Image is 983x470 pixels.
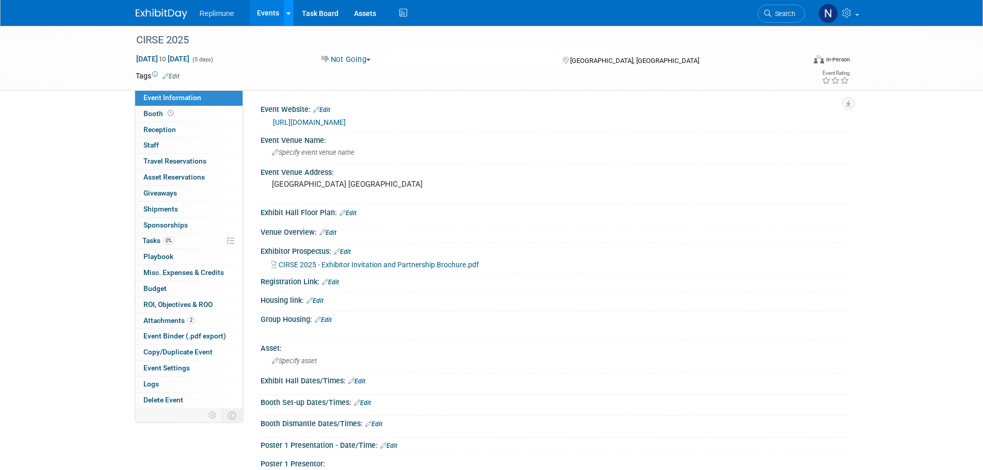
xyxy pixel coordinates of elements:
[272,180,494,189] pre: [GEOGRAPHIC_DATA] [GEOGRAPHIC_DATA]
[135,393,243,408] a: Delete Event
[191,56,213,63] span: (5 days)
[136,9,187,19] img: ExhibitDay
[143,125,176,134] span: Reception
[340,209,357,217] a: Edit
[272,149,354,156] span: Specify event venue name
[135,249,243,265] a: Playbook
[135,106,243,122] a: Booth
[135,345,243,360] a: Copy/Duplicate Event
[135,186,243,201] a: Giveaways
[136,71,180,81] td: Tags
[143,348,213,356] span: Copy/Duplicate Event
[322,279,339,286] a: Edit
[744,54,850,69] div: Event Format
[135,218,243,233] a: Sponsorships
[143,284,167,293] span: Budget
[315,316,332,323] a: Edit
[143,141,159,149] span: Staff
[348,378,365,385] a: Edit
[163,237,174,245] span: 0%
[354,399,371,407] a: Edit
[135,170,243,185] a: Asset Reservations
[143,268,224,277] span: Misc. Expenses & Credits
[261,133,848,145] div: Event Venue Name:
[271,261,479,269] a: CIRSE 2025 - Exhibitor Invitation and Partnership Brochure.pdf
[261,244,848,257] div: Exhibitor Prospectus:
[261,274,848,287] div: Registration Link:
[135,361,243,376] a: Event Settings
[758,5,805,23] a: Search
[313,106,330,114] a: Edit
[135,281,243,297] a: Budget
[307,297,324,304] a: Edit
[318,54,375,65] button: Not Going
[136,54,190,63] span: [DATE] [DATE]
[187,316,195,324] span: 2
[261,165,848,177] div: Event Venue Address:
[200,9,234,18] span: Replimune
[143,109,175,118] span: Booth
[135,122,243,138] a: Reception
[818,4,838,23] img: Nicole Schaeffner
[143,252,173,261] span: Playbook
[135,90,243,106] a: Event Information
[204,409,222,422] td: Personalize Event Tab Strip
[143,300,213,309] span: ROI, Objectives & ROO
[135,138,243,153] a: Staff
[821,71,849,76] div: Event Rating
[143,205,178,213] span: Shipments
[163,73,180,80] a: Edit
[826,56,850,63] div: In-Person
[142,236,174,245] span: Tasks
[261,416,848,429] div: Booth Dismantle Dates/Times:
[143,93,201,102] span: Event Information
[261,395,848,408] div: Booth Set-up Dates/Times:
[380,442,397,449] a: Edit
[133,31,789,50] div: CIRSE 2025
[261,373,848,386] div: Exhibit Hall Dates/Times:
[771,10,795,18] span: Search
[570,57,699,64] span: [GEOGRAPHIC_DATA], [GEOGRAPHIC_DATA]
[273,118,346,126] a: [URL][DOMAIN_NAME]
[143,189,177,197] span: Giveaways
[334,248,351,255] a: Edit
[261,312,848,325] div: Group Housing:
[272,357,317,365] span: Specify asset
[135,154,243,169] a: Travel Reservations
[261,102,848,115] div: Event Website:
[166,109,175,117] span: Booth not reserved yet
[143,396,183,404] span: Delete Event
[814,55,824,63] img: Format-Inperson.png
[143,157,206,165] span: Travel Reservations
[135,313,243,329] a: Attachments2
[319,229,336,236] a: Edit
[143,364,190,372] span: Event Settings
[261,456,848,469] div: Poster 1 Presentor:
[261,293,848,306] div: Housing link:
[143,173,205,181] span: Asset Reservations
[143,332,226,340] span: Event Binder (.pdf export)
[135,265,243,281] a: Misc. Expenses & Credits
[158,55,168,63] span: to
[365,420,382,428] a: Edit
[135,329,243,344] a: Event Binder (.pdf export)
[143,316,195,325] span: Attachments
[143,221,188,229] span: Sponsorships
[135,297,243,313] a: ROI, Objectives & ROO
[261,224,848,238] div: Venue Overview:
[143,380,159,388] span: Logs
[135,233,243,249] a: Tasks0%
[135,202,243,217] a: Shipments
[135,377,243,392] a: Logs
[261,341,848,353] div: Asset:
[261,437,848,451] div: Poster 1 Presentation - Date/Time:
[279,261,479,269] span: CIRSE 2025 - Exhibitor Invitation and Partnership Brochure.pdf
[261,205,848,218] div: Exhibit Hall Floor Plan:
[221,409,243,422] td: Toggle Event Tabs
